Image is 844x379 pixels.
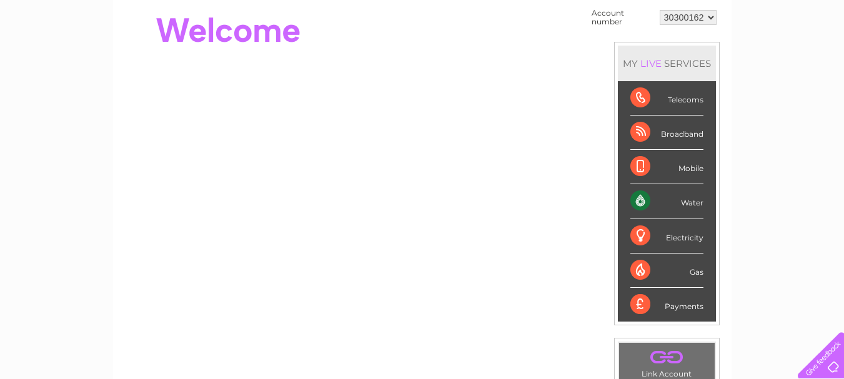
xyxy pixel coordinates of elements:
[127,7,718,61] div: Clear Business is a trading name of Verastar Limited (registered in [GEOGRAPHIC_DATA] No. 3667643...
[655,53,683,62] a: Energy
[588,6,657,29] td: Account number
[630,116,703,150] div: Broadband
[630,81,703,116] div: Telecoms
[761,53,792,62] a: Contact
[690,53,728,62] a: Telecoms
[638,57,664,69] div: LIVE
[624,53,648,62] a: Water
[630,288,703,322] div: Payments
[735,53,753,62] a: Blog
[29,32,93,71] img: logo.png
[608,6,695,22] a: 0333 014 3131
[618,46,716,81] div: MY SERVICES
[630,184,703,219] div: Water
[622,346,712,368] a: .
[803,53,832,62] a: Log out
[630,150,703,184] div: Mobile
[630,253,703,288] div: Gas
[630,219,703,253] div: Electricity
